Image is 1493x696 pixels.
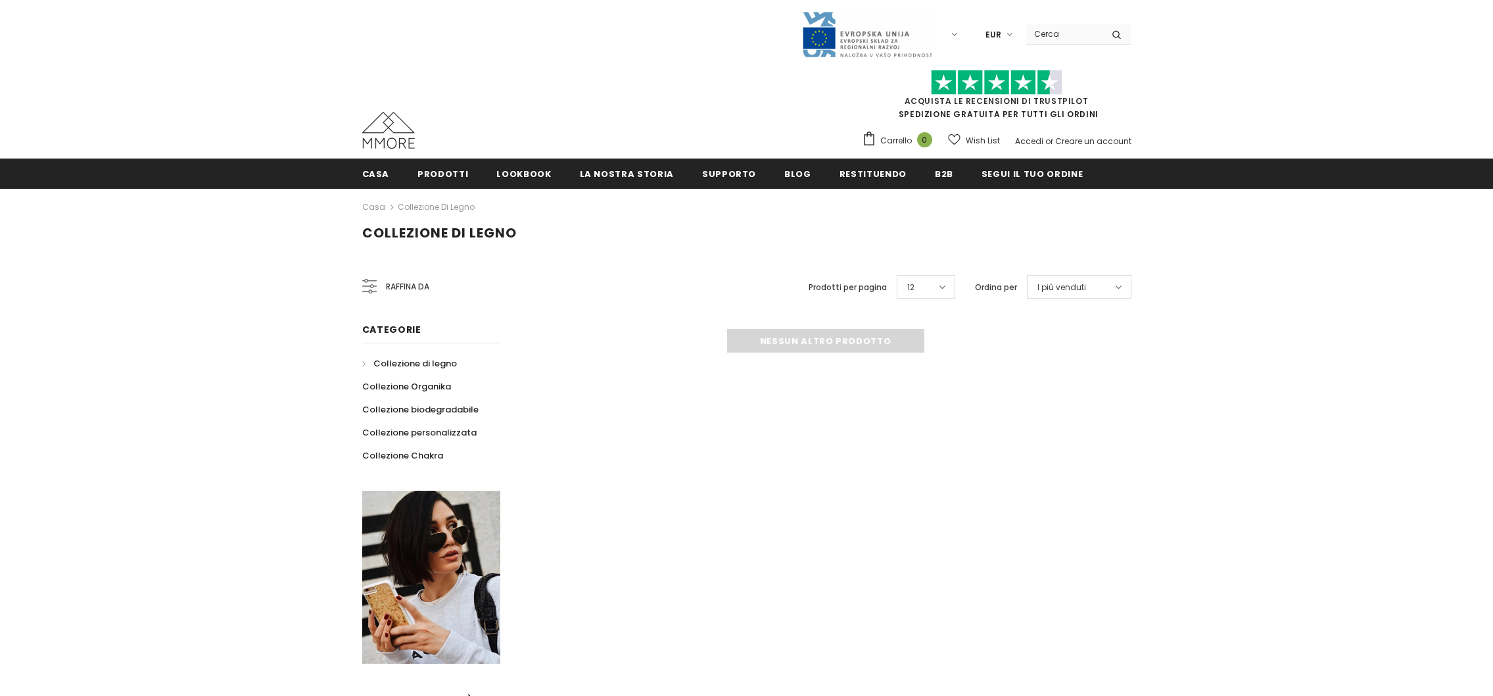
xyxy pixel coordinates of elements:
span: 12 [907,281,914,294]
span: EUR [985,28,1001,41]
a: Lookbook [496,159,551,188]
a: Collezione di legno [398,201,475,212]
span: Raffina da [386,280,429,294]
a: La nostra storia [580,159,674,188]
span: Lookbook [496,168,551,180]
span: supporto [702,168,756,180]
a: Collezione Chakra [362,444,443,467]
span: Carrello [880,134,912,147]
span: B2B [935,168,953,180]
a: Wish List [948,129,1000,152]
a: Carrello 0 [862,131,939,151]
span: Collezione biodegradabile [362,403,479,416]
img: Fidati di Pilot Stars [931,70,1062,95]
span: Collezione Organika [362,380,451,393]
span: Collezione Chakra [362,449,443,462]
input: Search Site [1026,24,1102,43]
span: 0 [917,132,932,147]
span: I più venduti [1037,281,1086,294]
a: Segui il tuo ordine [982,159,1083,188]
span: Prodotti [417,168,468,180]
label: Prodotti per pagina [809,281,887,294]
a: supporto [702,159,756,188]
a: Prodotti [417,159,468,188]
img: Javni Razpis [801,11,933,59]
span: Restituendo [840,168,907,180]
a: Collezione personalizzata [362,421,477,444]
a: Restituendo [840,159,907,188]
span: SPEDIZIONE GRATUITA PER TUTTI GLI ORDINI [862,76,1131,120]
a: Casa [362,159,390,188]
img: Casi MMORE [362,112,415,149]
a: Blog [784,159,811,188]
span: or [1045,136,1053,147]
a: Collezione biodegradabile [362,398,479,421]
span: Collezione di legno [362,224,517,242]
a: Acquista le recensioni di TrustPilot [905,95,1089,107]
span: La nostra storia [580,168,674,180]
span: Categorie [362,323,421,336]
a: Collezione di legno [362,352,457,375]
span: Collezione personalizzata [362,426,477,439]
a: Accedi [1015,136,1043,147]
span: Collezione di legno [373,357,457,370]
a: B2B [935,159,953,188]
span: Blog [784,168,811,180]
span: Segui il tuo ordine [982,168,1083,180]
span: Casa [362,168,390,180]
a: Creare un account [1055,136,1131,147]
a: Javni Razpis [801,28,933,39]
a: Casa [362,199,385,215]
a: Collezione Organika [362,375,451,398]
label: Ordina per [975,281,1017,294]
span: Wish List [966,134,1000,147]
